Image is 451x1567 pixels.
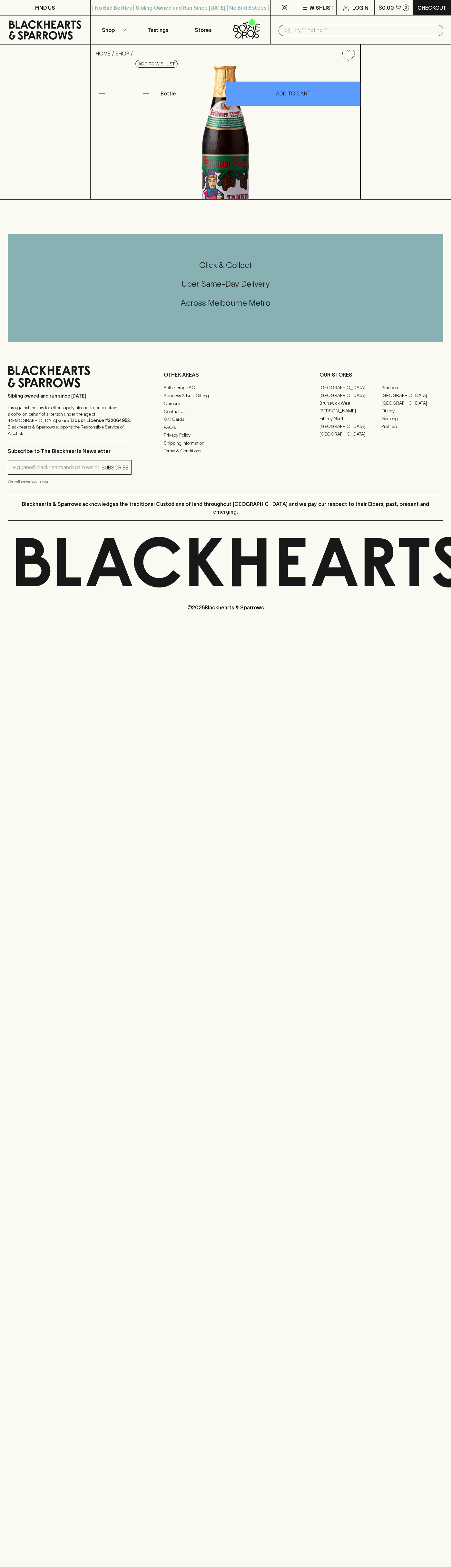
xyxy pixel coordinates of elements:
[164,371,288,379] p: OTHER AREAS
[340,47,358,64] button: Add to wishlist
[102,464,129,471] p: SUBSCRIBE
[148,26,168,34] p: Tastings
[381,391,443,399] a: [GEOGRAPHIC_DATA]
[8,393,132,399] p: Sibling owned and run since [DATE]
[8,298,443,308] h5: Across Melbourne Metro
[158,87,225,100] div: Bottle
[164,431,288,439] a: Privacy Policy
[164,384,288,392] a: Bottle Drop FAQ's
[8,260,443,271] h5: Click & Collect
[164,423,288,431] a: FAQ's
[8,279,443,289] h5: Uber Same-Day Delivery
[91,15,136,44] button: Shop
[294,25,438,35] input: Try "Pinot noir"
[8,404,132,437] p: It is against the law to sell or supply alcohol to, or to obtain alcohol on behalf of a person un...
[164,416,288,423] a: Gift Cards
[381,407,443,415] a: Fitzroy
[99,460,131,474] button: SUBSCRIBE
[181,15,226,44] a: Stores
[319,391,381,399] a: [GEOGRAPHIC_DATA]
[405,6,407,9] p: 0
[91,66,360,199] img: 23429.png
[381,399,443,407] a: [GEOGRAPHIC_DATA]
[381,384,443,391] a: Braddon
[71,418,130,423] strong: Liquor License #32064953
[164,400,288,408] a: Careers
[8,234,443,342] div: Call to action block
[164,408,288,415] a: Contact Us
[135,60,178,68] button: Add to wishlist
[309,4,334,12] p: Wishlist
[381,415,443,422] a: Geelong
[381,422,443,430] a: Prahran
[319,399,381,407] a: Brunswick West
[319,415,381,422] a: Fitzroy North
[135,15,181,44] a: Tastings
[195,26,211,34] p: Stores
[319,430,381,438] a: [GEOGRAPHIC_DATA]
[352,4,368,12] p: Login
[161,90,176,97] p: Bottle
[102,26,115,34] p: Shop
[13,500,438,516] p: Blackhearts & Sparrows acknowledges the traditional Custodians of land throughout [GEOGRAPHIC_DAT...
[8,478,132,485] p: We will never spam you
[164,447,288,455] a: Terms & Conditions
[164,439,288,447] a: Shipping Information
[319,407,381,415] a: [PERSON_NAME]
[35,4,55,12] p: FIND US
[164,392,288,399] a: Business & Bulk Gifting
[8,447,132,455] p: Subscribe to The Blackhearts Newsletter
[319,371,443,379] p: OUR STORES
[378,4,394,12] p: $0.00
[96,51,111,56] a: HOME
[319,384,381,391] a: [GEOGRAPHIC_DATA]
[319,422,381,430] a: [GEOGRAPHIC_DATA]
[13,462,99,473] input: e.g. jane@blackheartsandsparrows.com.au
[226,82,360,106] button: ADD TO CART
[276,90,310,97] p: ADD TO CART
[417,4,446,12] p: Checkout
[115,51,129,56] a: SHOP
